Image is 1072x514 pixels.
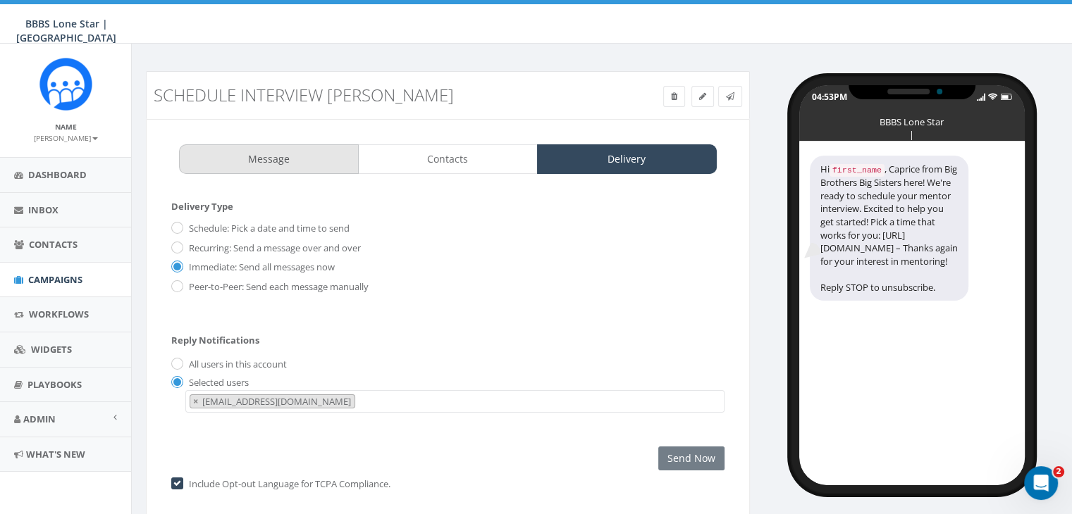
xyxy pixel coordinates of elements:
[185,280,369,294] label: Peer-to-Peer: Send each message manually
[185,376,249,390] label: Selected users
[537,144,717,174] a: Delivery
[154,86,589,104] h3: Schedule Interview [PERSON_NAME]
[1053,466,1064,477] span: 2
[812,91,847,103] div: 04:53PM
[171,334,259,347] label: Reply Notifications
[28,168,87,181] span: Dashboard
[185,358,287,372] label: All users in this account
[185,242,361,256] label: Recurring: Send a message over and over
[190,394,355,409] li: chawkins@bbbstx.org
[185,261,335,275] label: Immediate: Send all messages now
[185,222,350,236] label: Schedule: Pick a date and time to send
[171,200,233,213] label: Delivery Type
[830,164,885,177] code: first_name
[201,395,355,408] span: [EMAIL_ADDRESS][DOMAIN_NAME]
[658,446,725,470] input: Send Now
[34,133,98,143] small: [PERSON_NAME]
[671,90,677,102] span: Delete Campaign
[358,144,538,174] a: Contacts
[810,156,968,301] div: Hi , Caprice from Big Brothers Big Sisters here! We're ready to schedule your mentor interview. E...
[359,396,366,408] textarea: Search
[28,203,58,216] span: Inbox
[877,115,947,123] div: BBBS Lone Star | [GEOGRAPHIC_DATA]
[28,273,82,286] span: Campaigns
[31,343,72,356] span: Widgets
[29,308,89,320] span: Workflows
[190,395,201,408] button: Remove item
[699,90,706,102] span: Edit Campaign
[27,378,82,391] span: Playbooks
[16,17,116,44] span: BBBS Lone Star | [GEOGRAPHIC_DATA]
[55,122,77,132] small: Name
[23,413,56,425] span: Admin
[726,90,734,102] span: Send Test Message
[26,448,85,460] span: What's New
[29,238,78,251] span: Contacts
[34,131,98,144] a: [PERSON_NAME]
[1024,466,1058,500] iframe: Intercom live chat
[193,395,198,408] span: ×
[179,144,359,174] a: Message
[185,477,390,491] label: Include Opt-out Language for TCPA Compliance.
[39,58,92,111] img: Rally_Corp_Icon.png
